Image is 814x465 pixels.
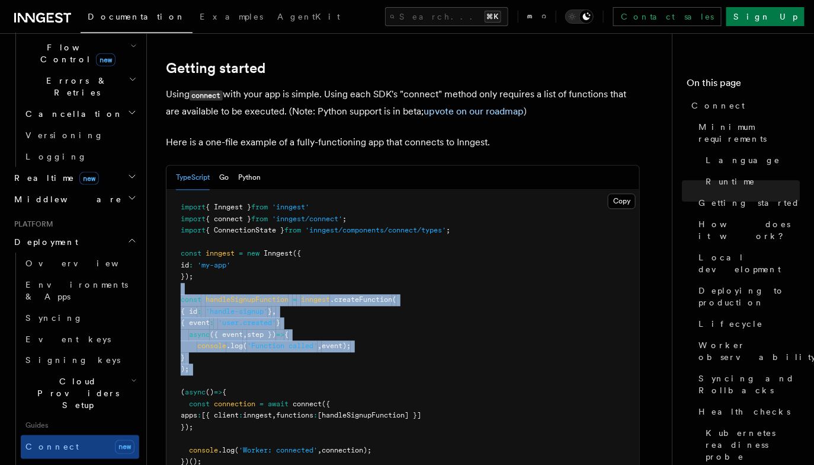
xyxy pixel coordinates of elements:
span: async [185,388,206,396]
a: Lifecycle [694,313,800,335]
span: .log [226,342,243,350]
span: Examples [200,12,263,21]
a: Versioning [21,125,139,146]
span: : [189,261,193,269]
span: new [115,440,134,454]
span: Connect [25,442,79,452]
a: Documentation [81,4,193,33]
span: Getting started [698,197,800,209]
a: Local development [694,247,800,280]
span: Deployment [9,236,78,248]
span: => [214,388,222,396]
span: { [222,388,226,396]
button: Cancellation [21,103,139,125]
span: connection); [322,446,371,454]
span: { Inngest } [206,203,251,211]
span: Middleware [9,193,122,205]
span: ( [392,295,396,304]
span: inngest [301,295,330,304]
span: , [243,330,247,339]
span: ({ [322,400,330,408]
span: , [272,411,276,419]
span: new [96,53,116,66]
span: , [318,342,322,350]
a: Event keys [21,329,139,350]
span: import [181,215,206,223]
a: Deploying to production [694,280,800,313]
span: : [197,307,201,316]
span: () [206,388,214,396]
span: Syncing [25,313,83,323]
span: { connect } [206,215,251,223]
span: const [181,295,201,304]
span: apps [181,411,197,419]
button: Copy [608,193,636,209]
p: Using with your app is simple. Using each SDK's "connect" method only requires a list of function... [166,86,640,120]
span: import [181,203,206,211]
span: Syncing and Rollbacks [698,372,800,396]
a: Logging [21,146,139,167]
a: Environments & Apps [21,274,139,307]
span: .log [218,446,235,454]
span: console [197,342,226,350]
span: ({ event [210,330,243,339]
a: Runtime [701,171,800,192]
button: Flow Controlnew [21,37,139,70]
a: Minimum requirements [694,116,800,149]
button: Toggle dark mode [565,9,594,24]
span: { event [181,319,210,327]
span: Connect [691,100,745,112]
span: } [181,353,185,362]
span: Event keys [25,335,111,344]
span: from [251,203,268,211]
span: Errors & Retries [21,75,129,98]
span: Guides [21,416,139,435]
span: 'handle-signup' [206,307,268,316]
button: Deployment [9,231,139,253]
span: : [239,411,243,419]
span: Flow Control [21,42,130,65]
code: connect [190,90,223,100]
span: Realtime [9,172,99,184]
span: id [181,261,189,269]
span: { ConnectionState } [206,226,284,234]
span: Environments & Apps [25,280,128,301]
h4: On this page [687,76,800,95]
kbd: ⌘K [485,11,501,23]
span: 'Worker: connected' [239,446,318,454]
button: Errors & Retries [21,70,139,103]
span: event); [322,342,351,350]
span: new [247,249,259,257]
span: ({ [293,249,301,257]
p: Here is a one-file example of a fully-functioning app that connects to Inngest. [166,134,640,151]
button: Middleware [9,189,139,210]
span: [handleSignupFunction] }] [318,411,421,419]
span: await [268,400,289,408]
a: How does it work? [694,214,800,247]
button: Search...⌘K [385,7,508,26]
a: Connect [687,95,800,116]
span: Logging [25,152,87,161]
a: Syncing [21,307,139,329]
a: Contact sales [613,7,722,26]
span: ( [235,446,239,454]
a: Examples [193,4,270,32]
span: inngest [206,249,235,257]
span: ; [342,215,347,223]
span: const [189,400,210,408]
span: : [210,319,214,327]
span: [{ client [201,411,239,419]
a: Worker observability [694,335,800,368]
span: Cloud Providers Setup [21,376,131,412]
span: ( [243,342,247,350]
a: Sign Up [726,7,805,26]
span: ( [181,388,185,396]
span: 'inngest' [272,203,309,211]
span: Health checks [698,406,790,418]
span: Deploying to production [698,285,800,308]
span: Runtime [706,176,755,187]
span: const [181,249,201,257]
span: , [272,307,276,316]
span: = [259,400,264,408]
span: = [239,249,243,257]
